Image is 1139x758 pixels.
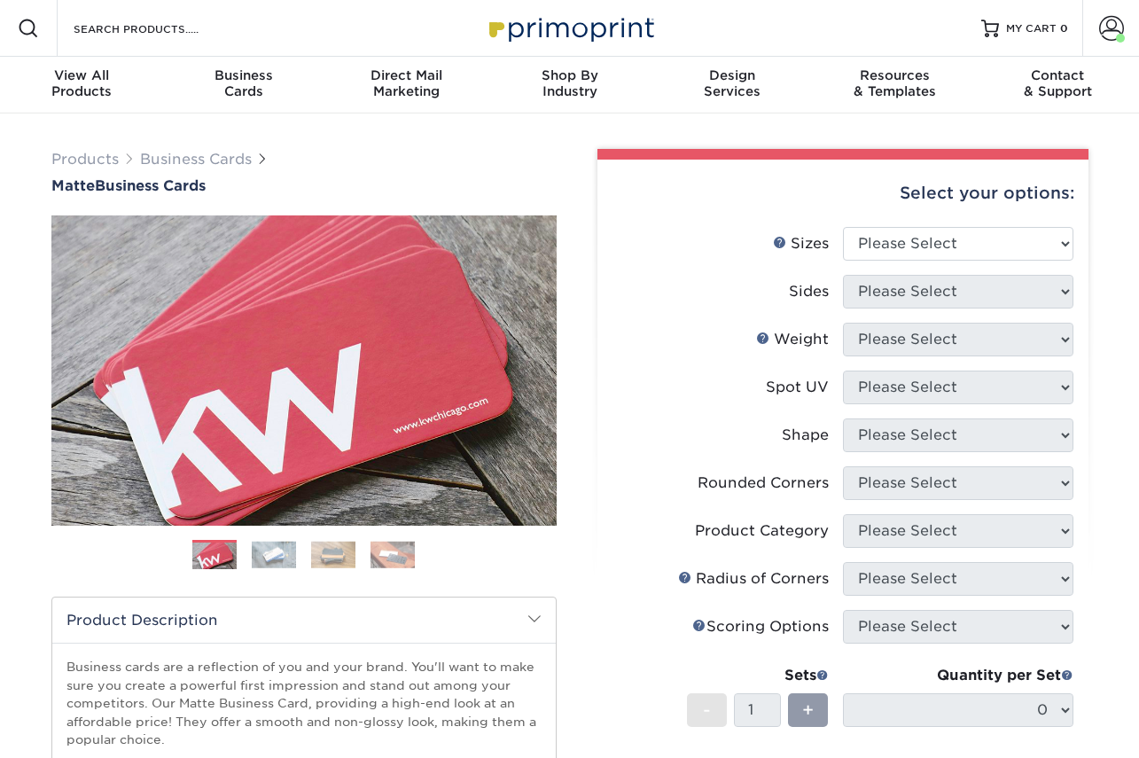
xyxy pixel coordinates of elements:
[843,665,1073,686] div: Quantity per Set
[1006,21,1057,36] span: MY CART
[252,541,296,568] img: Business Cards 02
[678,568,829,590] div: Radius of Corners
[488,67,651,83] span: Shop By
[488,67,651,99] div: Industry
[695,520,829,542] div: Product Category
[612,160,1074,227] div: Select your options:
[814,57,977,113] a: Resources& Templates
[163,67,326,99] div: Cards
[325,57,488,113] a: Direct MailMarketing
[698,473,829,494] div: Rounded Corners
[814,67,977,99] div: & Templates
[51,177,557,194] a: MatteBusiness Cards
[72,18,245,39] input: SEARCH PRODUCTS.....
[311,541,355,568] img: Business Cards 03
[371,541,415,568] img: Business Cards 04
[692,616,829,637] div: Scoring Options
[782,425,829,446] div: Shape
[325,67,488,83] span: Direct Mail
[52,598,556,643] h2: Product Description
[51,118,557,623] img: Matte 01
[814,67,977,83] span: Resources
[976,57,1139,113] a: Contact& Support
[51,151,119,168] a: Products
[140,151,252,168] a: Business Cards
[703,697,711,723] span: -
[651,57,814,113] a: DesignServices
[51,177,95,194] span: Matte
[488,57,651,113] a: Shop ByIndustry
[976,67,1139,99] div: & Support
[756,329,829,350] div: Weight
[802,697,814,723] span: +
[687,665,829,686] div: Sets
[481,9,659,47] img: Primoprint
[325,67,488,99] div: Marketing
[766,377,829,398] div: Spot UV
[1060,22,1068,35] span: 0
[789,281,829,302] div: Sides
[163,67,326,83] span: Business
[651,67,814,83] span: Design
[192,534,237,578] img: Business Cards 01
[651,67,814,99] div: Services
[163,57,326,113] a: BusinessCards
[773,233,829,254] div: Sizes
[976,67,1139,83] span: Contact
[51,177,557,194] h1: Business Cards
